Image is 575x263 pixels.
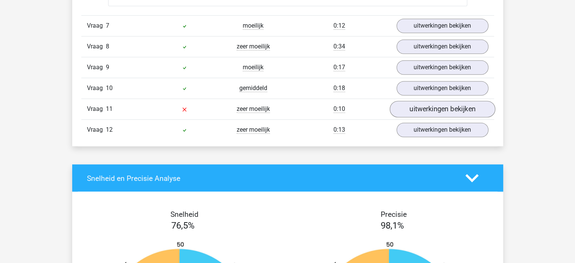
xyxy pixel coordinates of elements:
span: Vraag [87,63,106,72]
a: uitwerkingen bekijken [389,101,495,118]
span: 0:13 [333,126,345,134]
span: 0:34 [333,43,345,50]
span: 76,5% [171,220,195,230]
span: 11 [106,105,113,112]
span: 0:18 [333,84,345,92]
span: 9 [106,64,109,71]
span: moeilijk [243,64,263,71]
h4: Snelheid [87,210,282,218]
span: Vraag [87,104,106,114]
a: uitwerkingen bekijken [397,19,488,33]
span: zeer moeilijk [237,43,270,50]
span: zeer moeilijk [237,126,270,134]
span: 98,1% [381,220,404,230]
span: gemiddeld [239,84,267,92]
span: moeilijk [243,22,263,30]
a: uitwerkingen bekijken [397,123,488,137]
span: 0:17 [333,64,345,71]
span: zeer moeilijk [237,105,270,113]
span: Vraag [87,125,106,134]
a: uitwerkingen bekijken [397,81,488,95]
span: 10 [106,84,113,92]
span: Vraag [87,84,106,93]
h4: Precisie [296,210,491,218]
a: uitwerkingen bekijken [397,60,488,75]
span: 0:12 [333,22,345,30]
span: Vraag [87,21,106,30]
span: 12 [106,126,113,133]
span: 0:10 [333,105,345,113]
span: Vraag [87,42,106,51]
span: 7 [106,22,109,29]
h4: Snelheid en Precisie Analyse [87,174,454,182]
span: 8 [106,43,109,50]
a: uitwerkingen bekijken [397,39,488,54]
